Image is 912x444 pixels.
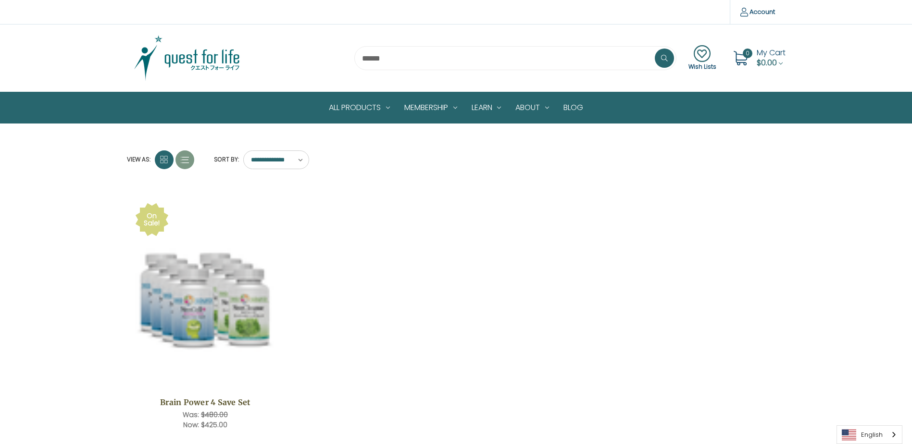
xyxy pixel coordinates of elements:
[757,57,777,68] span: $0.00
[688,45,716,71] a: Wish Lists
[127,155,150,164] span: View as:
[397,92,464,123] a: Membership
[139,396,271,408] a: Brain Power 4 Save Set
[209,152,239,167] label: Sort By:
[757,47,786,58] span: My Cart
[837,426,902,444] a: English
[183,420,199,430] span: Now:
[201,420,227,430] span: $425.00
[464,92,509,123] a: Learn
[837,425,902,444] div: Language
[322,92,397,123] a: All Products
[127,34,247,82] img: Quest Group
[140,212,164,227] div: On Sale!
[183,410,199,419] span: Was:
[201,410,228,419] span: $480.00
[508,92,556,123] a: About
[556,92,590,123] a: Blog
[743,49,752,58] span: 0
[134,202,277,390] a: Brain Power 4 Save Set,Was:$480.00, Now:$425.00
[757,47,786,68] a: Cart with 0 items
[134,224,277,367] img: Brain Power 4 Save Set
[837,425,902,444] aside: Language selected: English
